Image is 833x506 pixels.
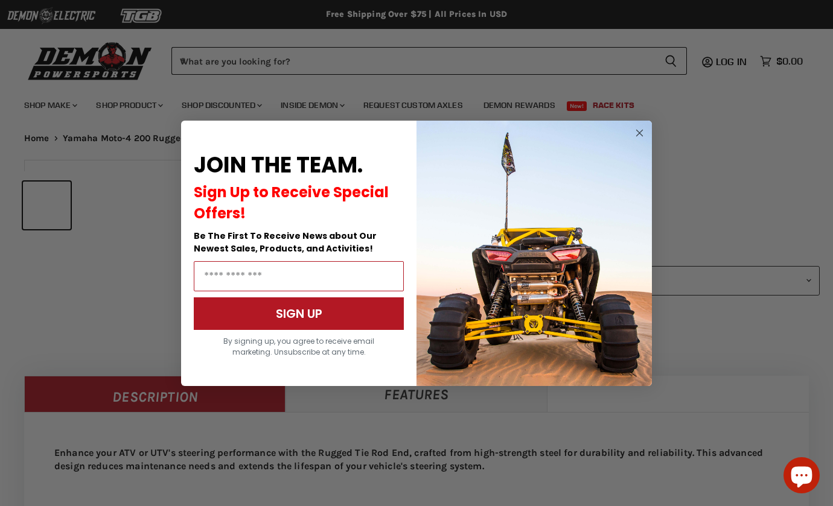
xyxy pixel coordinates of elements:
button: SIGN UP [194,297,404,330]
input: Email Address [194,261,404,291]
span: By signing up, you agree to receive email marketing. Unsubscribe at any time. [223,336,374,357]
img: a9095488-b6e7-41ba-879d-588abfab540b.jpeg [416,121,652,386]
span: Be The First To Receive News about Our Newest Sales, Products, and Activities! [194,230,377,255]
span: Sign Up to Receive Special Offers! [194,182,389,223]
span: JOIN THE TEAM. [194,150,363,180]
inbox-online-store-chat: Shopify online store chat [780,457,823,496]
button: Close dialog [632,125,647,141]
